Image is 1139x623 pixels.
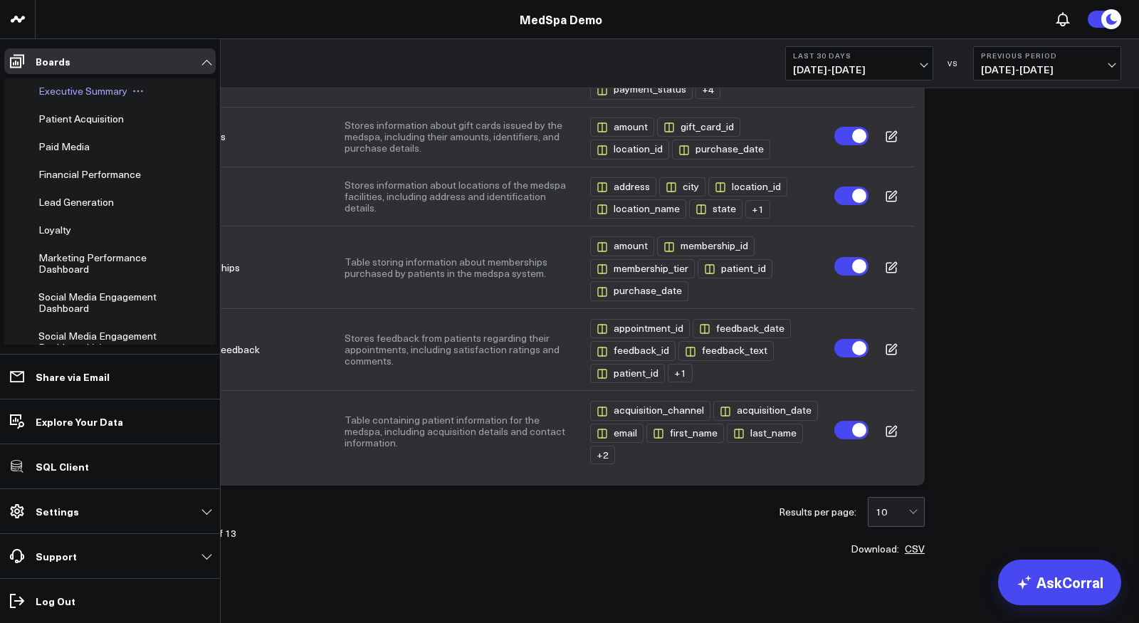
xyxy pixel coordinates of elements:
button: appointment_id [590,316,693,338]
a: Financial Performance [38,169,141,180]
button: +1 [668,361,696,382]
label: Turn off Use in AI [834,127,868,145]
div: payment_status [590,80,693,99]
a: Marketing Performance Dashboard [38,252,157,275]
p: Explore Your Data [36,416,123,427]
label: Turn off Use in AI [834,257,868,276]
span: Lead Generation [38,195,114,209]
div: + 2 [590,446,615,464]
button: location_id [590,137,672,159]
div: amount [590,117,654,137]
p: SQL Client [36,461,89,472]
b: Last 30 Days [793,51,925,60]
div: VS [940,59,966,68]
button: Last 30 Days[DATE]-[DATE] [785,46,933,80]
div: patient_id [590,364,665,383]
div: 10 [876,506,908,518]
b: Previous Period [981,51,1113,60]
div: feedback_date [693,319,791,338]
div: gift_card_id [657,117,740,137]
p: Share via Email [36,371,110,382]
span: Download: [851,544,899,554]
button: patient_id [590,361,668,383]
button: Stores information about locations of the medspa facilities, including address and identification... [345,179,577,214]
a: Lead Generation [38,197,114,208]
button: Previous Period[DATE]-[DATE] [973,46,1121,80]
button: +2 [590,443,618,464]
a: Social Media Engagement Dashboard [38,291,158,314]
p: Support [36,550,77,562]
button: purchase_date [672,137,773,159]
button: city [659,174,708,197]
a: MedSpa Demo [520,11,602,27]
div: acquisition_channel [590,401,710,420]
span: Patient Acquisition [38,112,124,125]
div: location_id [590,140,669,159]
a: Log Out [4,588,216,614]
label: Turn off Use in AI [834,187,868,205]
span: Executive Summary [38,84,127,98]
button: acquisition_channel [590,398,713,420]
div: email [590,424,644,443]
p: Settings [36,506,79,517]
div: purchase_date [672,140,770,159]
div: feedback_id [590,341,676,360]
div: location_id [708,177,787,197]
span: [DATE] - [DATE] [981,64,1113,75]
span: Loyalty [38,223,71,236]
div: + 1 [668,364,693,382]
span: Social Media Engagement Dashboard [38,290,157,315]
button: membership_id [657,234,757,256]
div: Results per page: [779,507,856,517]
button: CSV [905,544,925,554]
div: state [689,199,742,219]
span: Marketing Performance Dashboard [38,251,147,276]
div: address [590,177,656,197]
div: acquisition_date [713,401,818,420]
div: first_name [646,424,724,443]
button: location_name [590,197,689,219]
button: patient_id [698,256,775,278]
a: AskCorral [998,560,1121,605]
label: Turn off Use in AI [834,421,868,439]
button: Table containing patient information for the medspa, including acquisition details and contact in... [345,414,577,449]
div: + 1 [745,200,770,219]
a: Patient Acquisition [38,113,124,125]
button: feedback_id [590,338,678,360]
span: Paid Media [38,140,90,153]
a: Loyalty [38,224,71,236]
button: membership_tier [590,256,698,278]
div: + 4 [696,80,720,99]
div: last_name [727,424,803,443]
div: appointment_id [590,319,690,338]
div: location_name [590,199,686,219]
button: Table storing information about memberships purchased by patients in the medspa system. [345,256,577,279]
div: purchase_date [590,281,688,300]
a: SQL Client [4,454,216,479]
button: email [590,421,646,443]
button: first_name [646,421,727,443]
button: Stores information about gift cards issued by the medspa, including their amounts, identifiers, a... [345,120,577,154]
button: feedback_text [678,338,777,360]
a: Paid Media [38,141,90,152]
button: address [590,174,659,197]
button: state [689,197,745,219]
button: gift_card_id [657,115,743,137]
a: Executive Summary [38,85,127,97]
span: Financial Performance [38,167,141,181]
div: membership_id [657,236,755,256]
span: Social Media Engagement Dashboard (6) [38,329,157,354]
span: [DATE] - [DATE] [793,64,925,75]
button: +1 [745,197,773,219]
div: membership_tier [590,259,695,278]
div: city [659,177,705,197]
label: Turn off Use in AI [834,339,868,357]
button: location_id [708,174,790,197]
button: amount [590,115,657,137]
button: last_name [727,421,806,443]
button: amount [590,234,657,256]
div: amount [590,236,654,256]
a: Social Media Engagement Dashboard (6) [38,330,159,353]
button: acquisition_date [713,398,821,420]
p: Boards [36,56,70,67]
